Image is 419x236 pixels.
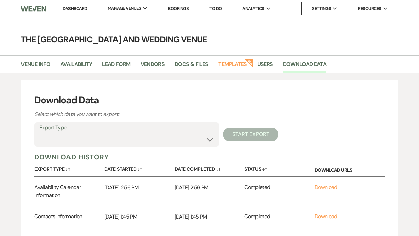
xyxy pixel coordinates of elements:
[39,123,214,133] label: Export Type
[34,110,269,119] p: Select which data you want to export:
[102,60,130,73] a: Lead Form
[34,177,104,206] div: Availability Calendar Information
[244,58,254,68] strong: New
[60,60,92,73] a: Availability
[244,177,315,206] div: Completed
[21,60,50,73] a: Venue Info
[175,183,245,192] p: [DATE] 2:56 PM
[34,93,384,107] h3: Download Data
[34,153,384,161] h5: Download History
[141,60,165,73] a: Vendors
[175,212,245,221] p: [DATE] 1:45 PM
[315,184,337,191] a: Download
[34,161,104,174] button: Export Type
[358,5,381,12] span: Resources
[104,161,175,174] button: Date Started
[21,2,46,16] img: Weven Logo
[168,6,189,11] a: Bookings
[175,60,208,73] a: Docs & Files
[223,128,278,141] button: Start Export
[257,60,273,73] a: Users
[218,60,247,73] a: Templates
[63,6,87,11] a: Dashboard
[242,5,264,12] span: Analytics
[34,206,104,228] div: Contacts Information
[315,213,337,220] a: Download
[104,183,175,192] p: [DATE] 2:56 PM
[175,161,245,174] button: Date Completed
[312,5,331,12] span: Settings
[283,60,327,73] a: Download Data
[315,161,385,176] div: Download URLs
[108,5,141,12] span: Manage Venues
[209,6,222,11] a: To Do
[244,161,315,174] button: Status
[244,206,315,228] div: Completed
[104,212,175,221] p: [DATE] 1:45 PM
